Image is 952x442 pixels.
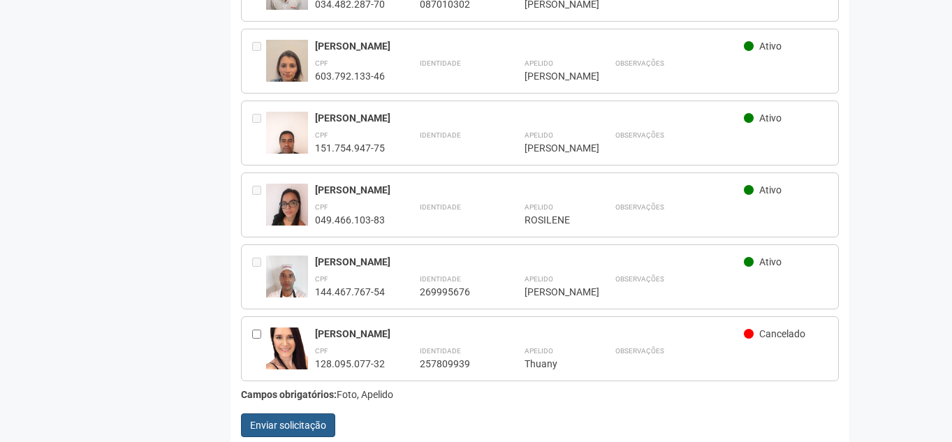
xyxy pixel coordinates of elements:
[252,184,266,226] div: Entre em contato com a Aministração para solicitar o cancelamento ou 2a via
[315,59,328,67] strong: CPF
[252,40,266,82] div: Entre em contato com a Aministração para solicitar o cancelamento ou 2a via
[525,203,553,211] strong: Apelido
[615,275,664,283] strong: Observações
[525,358,580,370] div: Thuany
[615,347,664,355] strong: Observações
[420,347,461,355] strong: Identidade
[241,413,335,437] button: Enviar solicitação
[525,347,553,355] strong: Apelido
[420,131,461,139] strong: Identidade
[420,275,461,283] strong: Identidade
[525,286,580,298] div: [PERSON_NAME]
[525,142,580,154] div: [PERSON_NAME]
[315,142,385,154] div: 151.754.947-75
[759,256,782,267] span: Ativo
[525,214,580,226] div: ROSILENE
[420,59,461,67] strong: Identidade
[266,112,308,168] img: user.jpg
[525,70,580,82] div: [PERSON_NAME]
[266,327,308,383] img: user.jpg
[266,40,308,115] img: user.jpg
[315,203,328,211] strong: CPF
[315,256,745,268] div: [PERSON_NAME]
[759,112,782,124] span: Ativo
[315,286,385,298] div: 144.467.767-54
[420,203,461,211] strong: Identidade
[252,112,266,154] div: Entre em contato com a Aministração para solicitar o cancelamento ou 2a via
[266,184,308,240] img: user.jpg
[241,388,840,401] div: Foto, Apelido
[266,256,308,311] img: user.jpg
[315,40,745,52] div: [PERSON_NAME]
[759,184,782,196] span: Ativo
[759,40,782,52] span: Ativo
[241,389,337,400] strong: Campos obrigatórios:
[315,112,745,124] div: [PERSON_NAME]
[615,203,664,211] strong: Observações
[315,327,745,340] div: [PERSON_NAME]
[315,358,385,370] div: 128.095.077-32
[525,275,553,283] strong: Apelido
[315,184,745,196] div: [PERSON_NAME]
[315,275,328,283] strong: CPF
[615,131,664,139] strong: Observações
[525,59,553,67] strong: Apelido
[759,328,805,339] span: Cancelado
[252,256,266,298] div: Entre em contato com a Aministração para solicitar o cancelamento ou 2a via
[315,70,385,82] div: 603.792.133-46
[315,131,328,139] strong: CPF
[315,214,385,226] div: 049.466.103-83
[315,347,328,355] strong: CPF
[615,59,664,67] strong: Observações
[525,131,553,139] strong: Apelido
[420,358,490,370] div: 257809939
[420,286,490,298] div: 269995676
